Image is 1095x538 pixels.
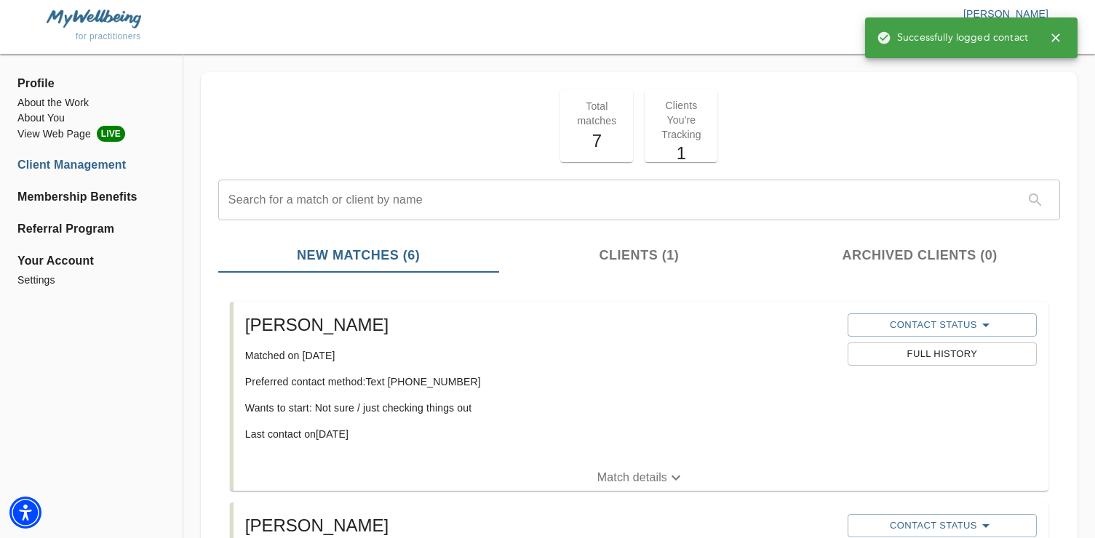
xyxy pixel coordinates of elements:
a: About the Work [17,95,165,111]
span: Archived Clients (0) [788,246,1051,265]
span: Contact Status [855,316,1030,334]
p: Last contact on [DATE] [245,427,836,441]
span: Full History [855,346,1030,363]
a: Referral Program [17,220,165,238]
p: Wants to start: Not sure / just checking things out [245,401,836,415]
a: About You [17,111,165,126]
a: Membership Benefits [17,188,165,206]
a: Client Management [17,156,165,174]
button: Full History [848,342,1037,366]
h5: [PERSON_NAME] [245,313,836,337]
button: Contact Status [848,313,1037,337]
p: Matched on [DATE] [245,348,836,363]
p: Total matches [569,99,624,128]
div: Accessibility Menu [9,497,41,529]
span: Successfully logged contact [877,31,1028,45]
span: Profile [17,75,165,92]
span: New Matches (6) [227,246,490,265]
h5: [PERSON_NAME] [245,514,836,537]
p: Preferred contact method: Text [PHONE_NUMBER] [245,374,836,389]
a: Settings [17,273,165,288]
li: View Web Page [17,126,165,142]
img: MyWellbeing [47,9,141,28]
span: for practitioners [76,31,141,41]
span: Contact Status [855,517,1030,534]
p: [PERSON_NAME] [548,7,1049,21]
h5: 1 [653,142,709,165]
span: LIVE [97,126,125,142]
button: Contact Status [848,514,1037,537]
a: View Web PageLIVE [17,126,165,142]
span: Your Account [17,252,165,270]
p: Match details [597,469,667,486]
h5: 7 [569,129,624,153]
button: Match details [234,465,1048,491]
span: Clients (1) [508,246,771,265]
p: Clients You're Tracking [653,98,709,142]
